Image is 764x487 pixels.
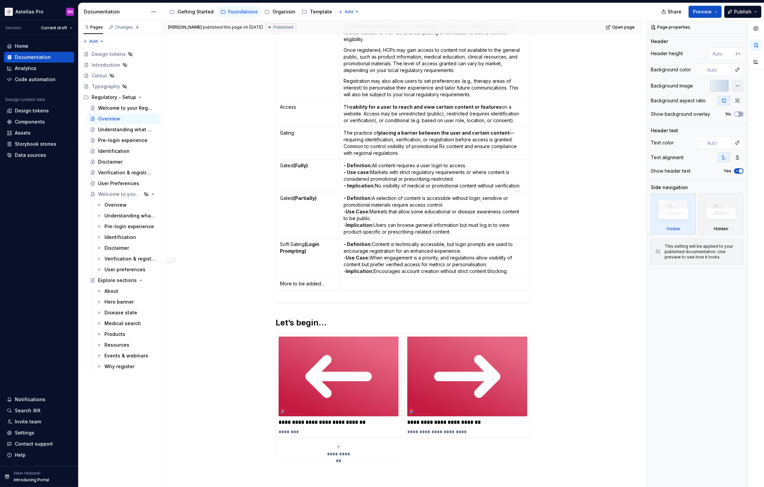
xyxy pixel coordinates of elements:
[736,51,741,56] p: px
[87,103,160,113] a: Welcome to your Regulatory Guide
[4,105,74,116] a: Design tokens
[104,342,129,348] div: Resources
[104,234,136,241] div: Identification
[98,191,141,198] div: Welcome to your regulatory guide
[346,268,374,274] strong: Implication:
[734,8,752,15] span: Publish
[699,194,744,235] div: Hidden
[280,280,335,287] p: More to be added…
[94,329,160,340] a: Products
[104,255,156,262] div: Verification & registration
[98,148,130,154] div: Identification
[704,64,732,76] input: Auto
[92,62,120,68] div: Introduction
[15,407,40,414] div: Search ⌘K
[94,253,160,264] a: Verification & registration
[94,243,160,253] a: Disclaimer
[604,23,638,32] a: Open page
[344,78,526,98] p: Registration may also allow users to set preferences (e.g., therapy areas of interest) to persona...
[81,70,160,81] a: Colour
[4,139,74,149] a: Storybook stories
[378,130,510,136] strong: placing a barrier between the user and certain content
[276,318,326,327] strong: Let’s begin…
[87,146,160,156] a: Identification
[98,137,148,144] div: Pre-login experience
[345,9,353,14] span: Add
[87,113,160,124] a: Overview
[689,6,722,18] button: Preview
[81,60,160,70] a: Introduction
[344,104,526,124] p: The on a website. Access may be unrestricted (public), restricted (requires identification or ver...
[134,25,140,30] span: 4
[726,111,731,117] label: No
[15,130,31,136] div: Assets
[94,297,160,307] a: Hero banner
[15,8,43,15] div: Astellas Pro
[15,54,51,61] div: Documentation
[167,5,335,19] div: Page tree
[98,105,154,111] div: Welcome to your Regulatory Guide
[344,183,375,188] strong: - Implication:
[4,63,74,74] a: Analytics
[104,363,134,370] div: Why register
[104,309,137,316] div: Disease state
[87,167,160,178] a: Verification & registration
[15,441,53,447] div: Contact support
[724,168,731,174] label: Yes
[344,241,372,247] strong: - Definition:
[5,97,45,102] div: Design system data
[104,299,134,305] div: Hero banner
[104,331,125,338] div: Products
[4,439,74,449] button: Contact support
[104,212,156,219] div: Understanding what you need
[4,74,74,85] a: Code automation
[228,8,258,15] div: Foundations
[4,41,74,51] a: Home
[4,116,74,127] a: Components
[94,340,160,350] a: Resources
[280,162,335,169] p: Gated
[81,92,160,103] div: Regulatory - Setup
[87,189,160,200] a: Welcome to your regulatory guide
[87,275,160,286] a: Explore sections
[38,23,75,33] button: Current draft
[87,156,160,167] a: Disclaimer
[5,8,13,16] img: b2369ad3-f38c-46c1-b2a2-f2452fdbdcd2.png
[15,418,41,425] div: Invite team
[98,159,123,165] div: Disclaimer
[651,82,693,89] div: Background image
[4,450,74,460] button: Help
[94,361,160,372] a: Why register
[104,266,146,273] div: User preferences
[4,394,74,405] button: Notifications
[724,6,761,18] button: Publish
[344,163,372,168] strong: - Definition:
[651,194,696,235] div: Visible
[92,51,126,58] div: Design tokens
[344,195,372,201] strong: - Definition:
[15,141,56,147] div: Storybook stories
[15,118,45,125] div: Components
[115,25,140,30] div: Changes
[92,72,107,79] div: Colour
[353,104,502,110] strong: ability for a user to reach and view certain content or features
[84,8,148,15] div: Documentation
[280,130,335,136] p: Gating
[15,429,34,436] div: Settings
[651,66,691,73] div: Background color
[346,209,370,214] strong: Use Case:
[94,221,160,232] a: Pre-login experience
[336,7,361,16] button: Add
[104,223,154,230] div: Pre-login experience
[5,25,21,31] div: Version
[346,222,374,228] strong: Implication:
[4,405,74,416] button: Search ⌘K
[274,25,293,30] span: Published
[89,39,98,44] span: Add
[104,288,118,294] div: About
[98,126,154,133] div: Understanding what you need
[104,352,148,359] div: Events & webinars
[15,452,26,458] div: Help
[651,111,710,117] div: Show background overlay
[658,6,686,18] button: Share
